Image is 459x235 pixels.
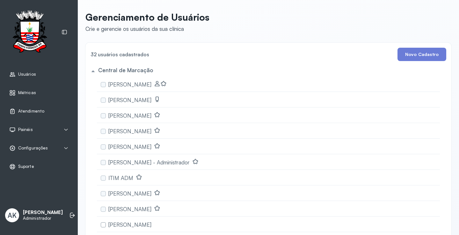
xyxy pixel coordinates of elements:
p: Gerenciamento de Usuários [85,11,209,23]
span: [PERSON_NAME] [108,128,151,135]
span: [PERSON_NAME] [108,190,151,197]
span: [PERSON_NAME] [108,221,151,228]
p: Administrador [23,216,63,221]
p: [PERSON_NAME] [23,210,63,216]
span: Atendimento [18,108,44,114]
span: Painéis [18,127,33,132]
span: [PERSON_NAME] [108,206,151,212]
h4: 32 usuários cadastrados [91,50,149,59]
span: Métricas [18,90,36,95]
span: [PERSON_NAME] [108,112,151,119]
span: Suporte [18,164,34,169]
span: [PERSON_NAME] [108,97,151,103]
span: Usuários [18,72,36,77]
div: Crie e gerencie os usuários da sua clínica [85,25,209,32]
span: [PERSON_NAME] - Administrador [108,159,190,166]
a: Métricas [9,90,69,96]
span: [PERSON_NAME] [108,143,151,150]
h5: Central de Marcação [98,67,153,73]
button: Novo Cadastro [397,48,446,61]
span: [PERSON_NAME] [108,81,151,88]
a: Usuários [9,71,69,78]
span: Configurações [18,145,48,151]
span: ITIM ADM [108,175,133,181]
a: Atendimento [9,108,69,114]
img: Logotipo do estabelecimento [7,10,53,54]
